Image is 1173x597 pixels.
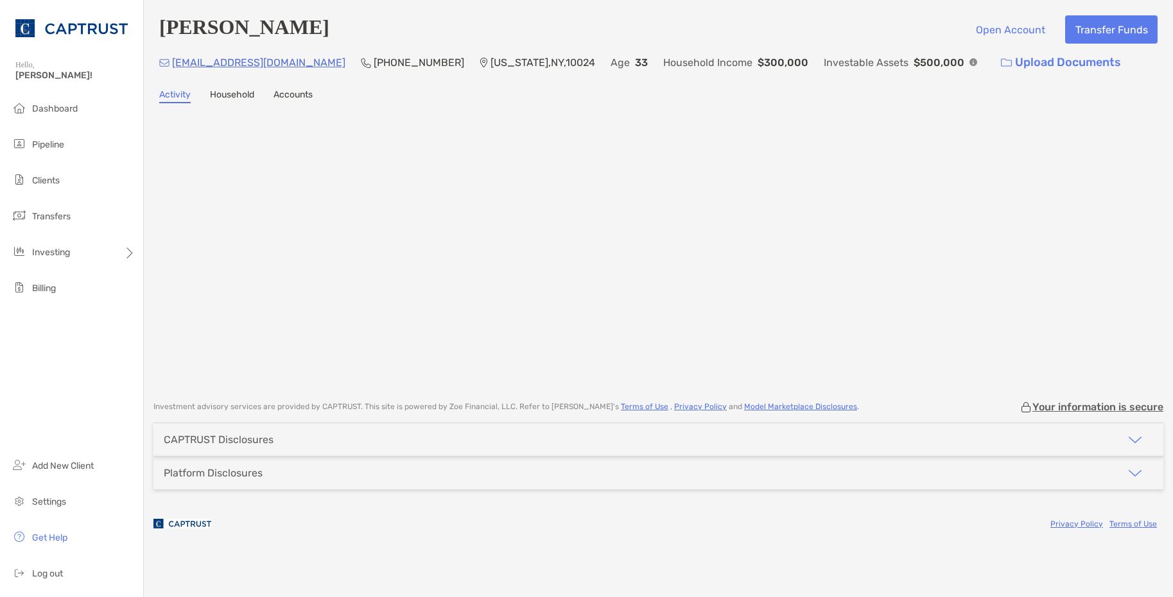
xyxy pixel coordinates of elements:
a: Model Marketplace Disclosures [744,402,857,411]
img: investing icon [12,244,27,259]
span: Investing [32,247,70,258]
img: logout icon [12,565,27,580]
p: Investment advisory services are provided by CAPTRUST . This site is powered by Zoe Financial, LL... [153,402,859,412]
span: Dashboard [32,103,78,114]
a: Upload Documents [993,49,1129,76]
span: Add New Client [32,460,94,471]
p: [US_STATE] , NY , 10024 [491,55,595,71]
a: Terms of Use [621,402,668,411]
img: dashboard icon [12,100,27,115]
span: Transfers [32,211,71,222]
img: company logo [153,509,211,538]
a: Household [210,89,254,103]
img: billing icon [12,280,27,295]
a: Accounts [274,89,313,103]
p: Your information is secure [1032,401,1163,413]
img: Phone Icon [361,58,371,68]
p: [PHONE_NUMBER] [374,55,464,71]
img: transfers icon [12,208,27,223]
img: get-help icon [12,529,27,544]
img: pipeline icon [12,136,27,151]
img: Email Icon [159,59,169,67]
span: Billing [32,283,56,294]
p: $300,000 [758,55,808,71]
img: clients icon [12,172,27,187]
span: Get Help [32,532,67,543]
p: Investable Assets [824,55,908,71]
a: Activity [159,89,191,103]
button: Transfer Funds [1065,15,1158,44]
p: Household Income [663,55,752,71]
button: Open Account [966,15,1055,44]
a: Privacy Policy [674,402,727,411]
a: Privacy Policy [1050,519,1103,528]
img: icon arrow [1127,432,1143,448]
p: Age [611,55,630,71]
p: 33 [635,55,648,71]
span: Clients [32,175,60,186]
img: Info Icon [969,58,977,66]
span: [PERSON_NAME]! [15,70,135,81]
span: Settings [32,496,66,507]
div: CAPTRUST Disclosures [164,433,274,446]
img: add_new_client icon [12,457,27,473]
img: Location Icon [480,58,488,68]
p: $500,000 [914,55,964,71]
img: settings icon [12,493,27,509]
img: icon arrow [1127,466,1143,481]
span: Pipeline [32,139,64,150]
span: Log out [32,568,63,579]
a: Terms of Use [1109,519,1157,528]
h4: [PERSON_NAME] [159,15,329,44]
img: CAPTRUST Logo [15,5,128,51]
img: button icon [1001,58,1012,67]
p: [EMAIL_ADDRESS][DOMAIN_NAME] [172,55,345,71]
div: Platform Disclosures [164,467,263,479]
